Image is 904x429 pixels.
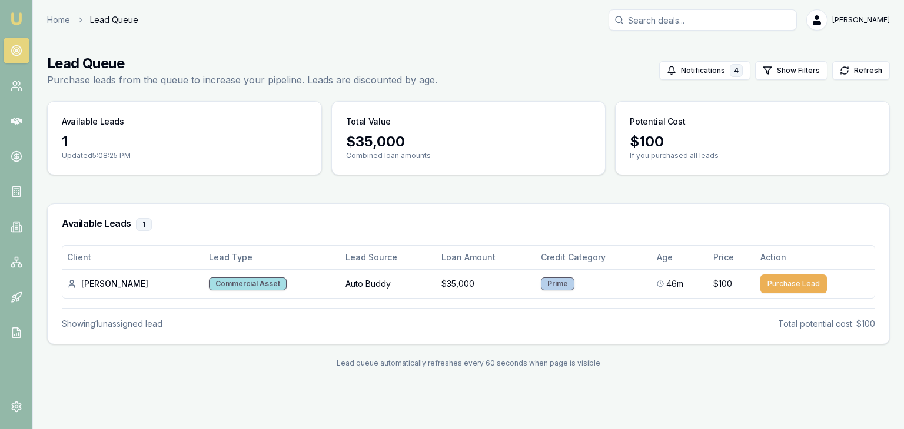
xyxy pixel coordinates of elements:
[778,318,875,330] div: Total potential cost: $100
[204,246,341,269] th: Lead Type
[346,116,391,128] h3: Total Value
[62,151,307,160] p: Updated 5:08:25 PM
[756,246,875,269] th: Action
[47,73,437,87] p: Purchase leads from the queue to increase your pipeline. Leads are discounted by age.
[47,54,437,73] h1: Lead Queue
[209,277,287,290] div: Commercial Asset
[62,116,124,128] h3: Available Leads
[630,132,875,151] div: $ 100
[709,246,756,269] th: Price
[136,218,152,231] div: 1
[659,61,750,80] button: Notifications4
[536,246,652,269] th: Credit Category
[630,151,875,160] p: If you purchased all leads
[341,246,437,269] th: Lead Source
[630,116,685,128] h3: Potential Cost
[47,358,890,368] div: Lead queue automatically refreshes every 60 seconds when page is visible
[437,246,536,269] th: Loan Amount
[832,61,890,80] button: Refresh
[832,15,890,25] span: [PERSON_NAME]
[666,278,683,290] span: 46m
[62,246,204,269] th: Client
[760,274,827,293] button: Purchase Lead
[755,61,827,80] button: Show Filters
[730,64,743,77] div: 4
[609,9,797,31] input: Search deals
[346,132,591,151] div: $ 35,000
[437,269,536,298] td: $35,000
[47,14,70,26] a: Home
[9,12,24,26] img: emu-icon-u.png
[341,269,437,298] td: Auto Buddy
[346,151,591,160] p: Combined loan amounts
[62,132,307,151] div: 1
[713,278,732,290] span: $100
[90,14,138,26] span: Lead Queue
[67,278,200,290] div: [PERSON_NAME]
[541,277,574,290] div: Prime
[62,318,162,330] div: Showing 1 unassigned lead
[62,218,875,231] h3: Available Leads
[652,246,709,269] th: Age
[47,14,138,26] nav: breadcrumb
